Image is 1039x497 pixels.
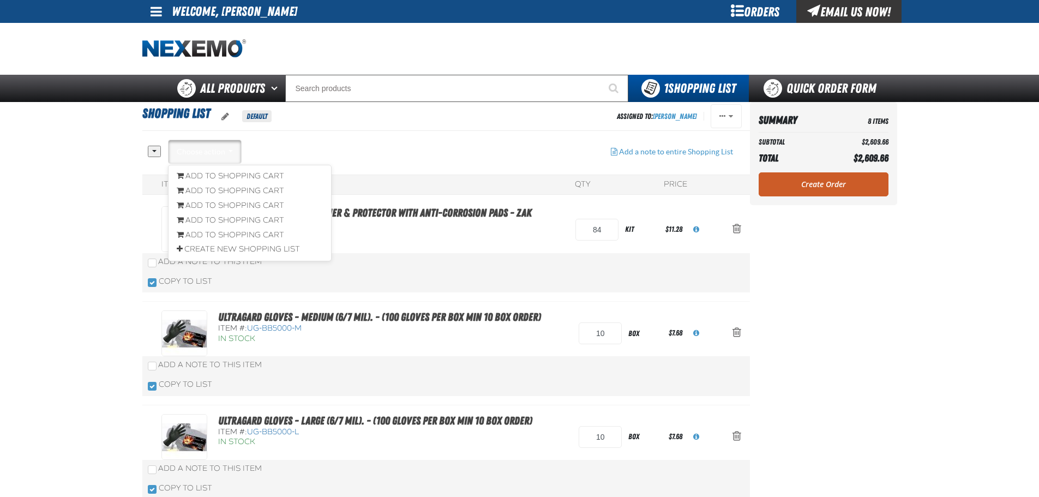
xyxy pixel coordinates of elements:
[169,242,331,257] a: Create New Shopping List
[148,259,157,267] input: Add a Note to This Item
[664,81,668,96] strong: 1
[158,464,262,473] span: Add a Note to This Item
[247,324,302,333] span: UG-BB5000-M
[669,328,682,337] span: $7.68
[579,426,622,448] input: Product Quantity
[218,206,532,232] a: Battery Service Kit - Cleaner & Protector with Anti-Corrosion Pads - ZAK Products
[142,39,246,58] img: Nexemo logo
[601,75,628,102] button: Start Searching
[628,75,749,102] button: You have 1 Shopping List. Open to view details
[148,382,157,391] input: Copy To List
[267,75,285,102] button: Open All Products pages
[169,169,331,184] a: Add to Shopping Cart
[711,104,742,128] button: Actions of Shopping List
[158,360,262,369] span: Add a Note to This Item
[242,110,272,122] span: Default
[575,179,590,190] div: QTY
[218,310,541,324] a: Ultragard gloves - Medium (6/7 mil). - (100 gloves per box MIN 10 box order)
[168,140,242,164] button: Choose action
[579,322,622,344] input: Product Quantity
[759,111,827,130] th: Summary
[759,135,827,149] th: Subtotal
[148,465,157,474] input: Add a Note to This Item
[285,75,628,102] input: Search
[169,199,331,213] a: Add to Shopping Cart
[749,75,897,102] a: Quick Order Form
[827,111,888,130] td: 8 Items
[575,219,618,241] input: Product Quantity
[618,217,663,242] div: kit
[653,112,697,121] a: [PERSON_NAME]
[724,321,750,345] button: Action Remove Ultragard gloves - Medium (6/7 mil). - (100 gloves per box MIN 10 box order) from S...
[247,427,299,436] span: UG-BB5000-L
[759,172,888,196] a: Create Order
[622,424,666,449] div: box
[148,362,157,370] input: Add a Note to This Item
[142,39,246,58] a: Home
[854,152,888,164] span: $2,609.66
[664,81,736,96] span: Shopping List
[617,109,697,124] div: Assigned To:
[169,184,331,199] a: Add to Shopping Cart
[218,232,565,243] div: Item #:
[684,321,708,345] button: View All Prices for UG-BB5000-M
[724,218,750,242] button: Action Remove Battery Service Kit - Cleaner &amp; Protector with Anti-Corrosion Pads - ZAK Produc...
[148,277,212,286] label: Copy To List
[827,135,888,149] td: $2,609.66
[669,432,682,441] span: $7.68
[664,179,687,190] div: Price
[684,425,708,449] button: View All Prices for UG-BB5000-L
[169,213,331,227] a: Add to Shopping Cart
[142,106,210,121] span: Shopping List
[218,437,532,447] div: In Stock
[169,227,331,242] a: Add to Shopping Cart
[161,179,190,190] div: Item #:
[218,324,541,334] div: Item #:
[759,149,827,167] th: Total
[148,485,157,494] input: Copy To List
[218,427,532,438] div: Item #:
[665,225,682,233] span: $11.28
[213,105,238,129] button: oro.shoppinglist.label.edit.tooltip
[218,243,565,253] div: In Stock
[724,425,750,449] button: Action Remove Ultragard gloves - Large (6/7 mil). - (100 gloves per box MIN 10 box order) from Sh...
[148,483,212,493] label: Copy To List
[218,334,541,344] div: In Stock
[148,278,157,287] input: Copy To List
[622,321,666,346] div: box
[158,257,262,266] span: Add a Note to This Item
[148,380,212,389] label: Copy To List
[200,79,265,98] span: All Products
[602,140,742,164] button: Add a note to entire Shopping List
[218,414,532,427] a: Ultragard gloves - Large (6/7 mil). - (100 gloves per box MIN 10 box order)
[684,218,708,242] button: View All Prices for B304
